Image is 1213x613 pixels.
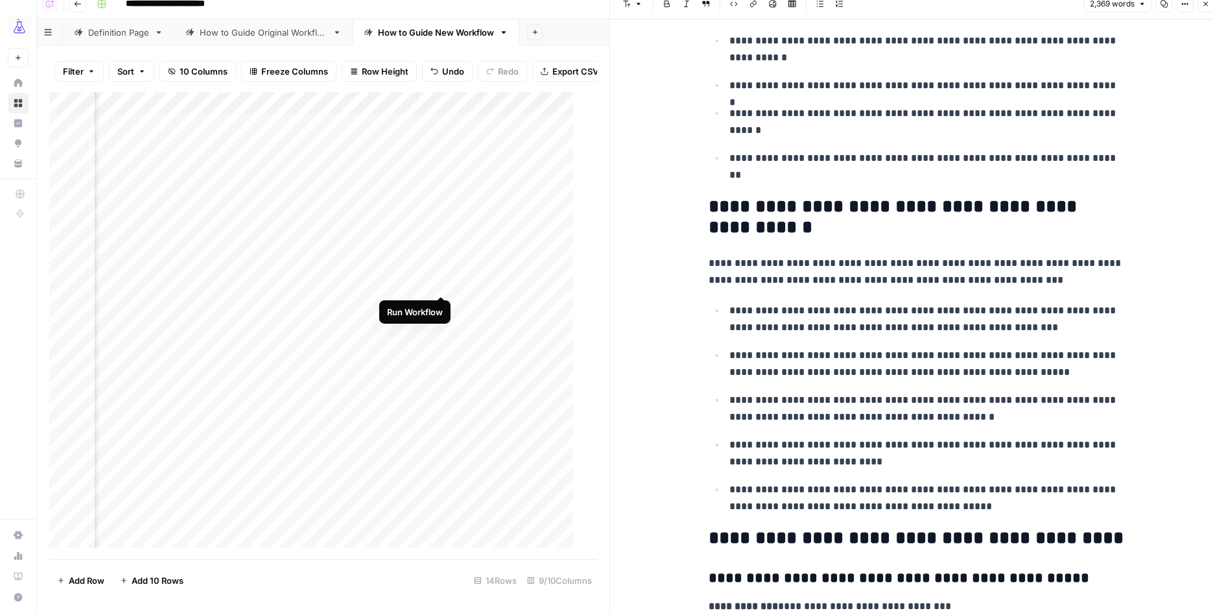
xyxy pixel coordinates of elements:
div: How to Guide New Workflow [378,26,494,39]
button: Undo [422,61,473,82]
a: Learning Hub [8,566,29,587]
button: Workspace: AirOps Growth [8,10,29,43]
span: Undo [442,65,464,78]
a: Settings [8,525,29,546]
span: Filter [63,65,84,78]
button: Freeze Columns [241,61,336,82]
div: Run Workflow [387,306,443,319]
a: Opportunities [8,133,29,154]
button: Row Height [342,61,417,82]
div: 14 Rows [469,570,522,591]
a: Home [8,73,29,93]
div: Definition Page [88,26,149,39]
span: Export CSV [552,65,598,78]
span: Redo [498,65,519,78]
img: AirOps Growth Logo [8,15,31,38]
span: Freeze Columns [261,65,328,78]
span: Add Row [69,574,104,587]
span: Sort [117,65,134,78]
a: Your Data [8,153,29,174]
a: Definition Page [63,19,174,45]
span: Add 10 Rows [132,574,183,587]
button: Add 10 Rows [112,570,191,591]
a: Insights [8,113,29,134]
button: Add Row [49,570,112,591]
button: Export CSV [532,61,607,82]
a: How to Guide Original Workflow [174,19,353,45]
button: 10 Columns [159,61,236,82]
a: How to Guide New Workflow [353,19,519,45]
button: Sort [109,61,154,82]
a: Usage [8,546,29,566]
button: Help + Support [8,587,29,608]
div: 9/10 Columns [522,570,597,591]
button: Redo [478,61,527,82]
button: Filter [54,61,104,82]
span: Row Height [362,65,408,78]
span: 10 Columns [180,65,228,78]
a: Browse [8,93,29,114]
div: How to Guide Original Workflow [200,26,327,39]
